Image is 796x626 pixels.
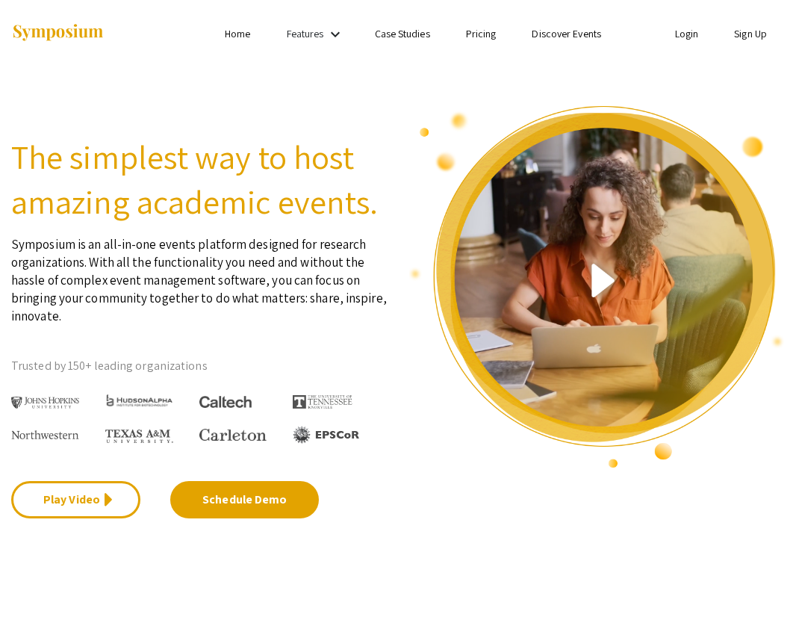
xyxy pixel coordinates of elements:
a: Case Studies [375,27,430,40]
img: Johns Hopkins University [11,397,79,408]
img: Caltech [199,396,252,409]
a: Sign Up [734,27,767,40]
img: Symposium by ForagerOne [11,23,105,43]
p: Trusted by 150+ leading organizations [11,355,387,377]
a: Pricing [466,27,497,40]
a: Home [225,27,250,40]
a: Features [287,27,324,40]
a: Login [675,27,699,40]
img: Texas A&M University [105,430,173,443]
img: video overview of Symposium [409,105,785,469]
img: Carleton [199,429,267,441]
img: Northwestern [11,430,79,438]
img: EPSCOR [293,426,361,444]
mat-icon: Expand Features list [326,25,344,43]
h2: The simplest way to host amazing academic events. [11,134,387,224]
img: The University of Tennessee [293,395,352,409]
a: Play Video [11,481,140,518]
img: HudsonAlpha [105,394,173,408]
a: Schedule Demo [170,481,319,518]
p: Symposium is an all-in-one events platform designed for research organizations. With all the func... [11,224,387,325]
a: Discover Events [532,27,601,40]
